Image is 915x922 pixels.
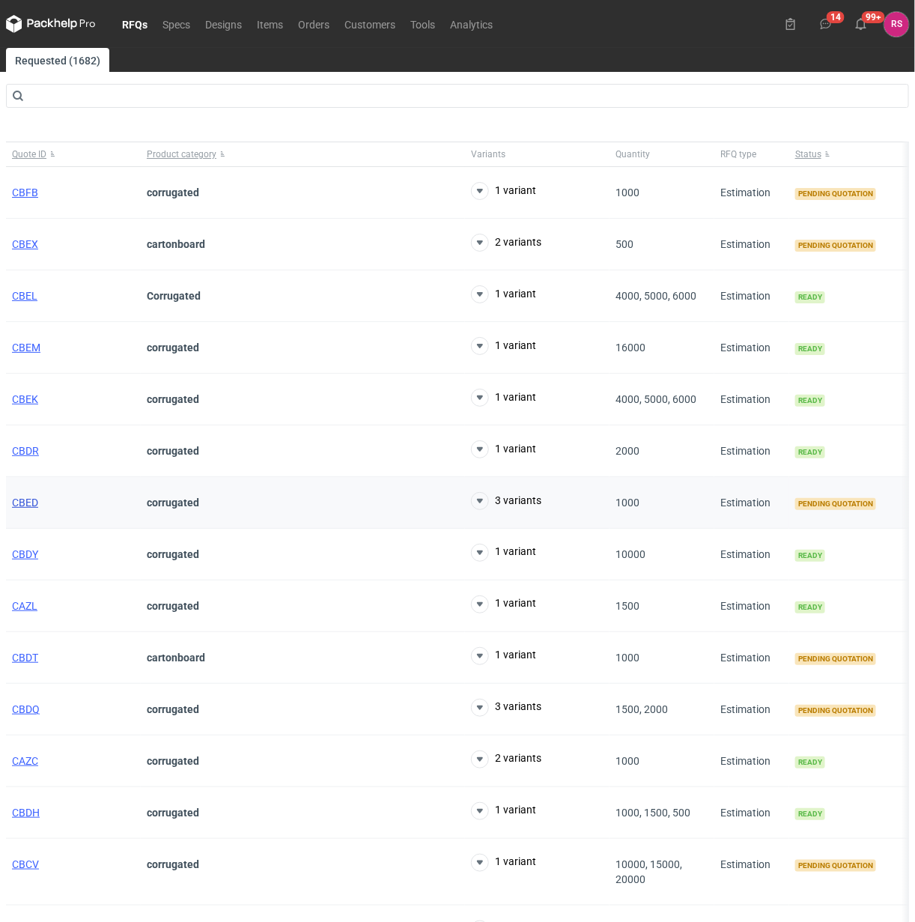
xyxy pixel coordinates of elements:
[12,497,38,509] span: CBED
[12,703,40,715] a: CBDQ
[471,148,505,160] span: Variants
[795,291,825,303] span: Ready
[795,756,825,768] span: Ready
[471,595,536,613] button: 1 variant
[795,148,821,160] span: Status
[615,600,639,612] span: 1500
[147,703,199,715] strong: corrugated
[141,142,465,166] button: Product category
[147,393,199,405] strong: corrugated
[147,858,199,870] strong: corrugated
[615,342,645,354] span: 16000
[615,497,639,509] span: 1000
[147,652,205,664] strong: cartonboard
[471,182,536,200] button: 1 variant
[714,787,789,839] div: Estimation
[714,529,789,580] div: Estimation
[155,15,198,33] a: Specs
[147,186,199,198] strong: corrugated
[714,477,789,529] div: Estimation
[795,601,825,613] span: Ready
[615,755,639,767] span: 1000
[337,15,403,33] a: Customers
[714,580,789,632] div: Estimation
[795,550,825,562] span: Ready
[12,148,46,160] span: Quote ID
[12,342,40,354] a: CBEM
[471,285,536,303] button: 1 variant
[884,12,909,37] button: RS
[12,445,39,457] a: CBDR
[12,755,38,767] a: CAZC
[12,393,38,405] a: CBEK
[147,600,199,612] strong: corrugated
[615,652,639,664] span: 1000
[795,343,825,355] span: Ready
[714,270,789,322] div: Estimation
[714,736,789,787] div: Estimation
[471,802,536,820] button: 1 variant
[615,148,650,160] span: Quantity
[471,854,536,872] button: 1 variant
[403,15,443,33] a: Tools
[12,548,38,560] a: CBDY
[12,238,38,250] a: CBEX
[615,703,668,715] span: 1500, 2000
[720,148,756,160] span: RFQ type
[849,12,873,36] button: 99+
[12,186,38,198] a: CBFB
[615,238,633,250] span: 500
[147,290,201,302] strong: Corrugated
[12,652,38,664] a: CBDT
[147,548,199,560] strong: corrugated
[291,15,337,33] a: Orders
[12,290,37,302] a: CBEL
[147,807,199,819] strong: corrugated
[471,234,541,252] button: 2 variants
[615,807,690,819] span: 1000, 1500, 500
[471,544,536,562] button: 1 variant
[814,12,838,36] button: 14
[471,647,536,665] button: 1 variant
[884,12,909,37] div: Rafał Stani
[795,860,876,872] span: Pending quotation
[471,699,541,717] button: 3 variants
[147,148,216,160] span: Product category
[795,808,825,820] span: Ready
[12,858,39,870] a: CBCV
[249,15,291,33] a: Items
[147,755,199,767] strong: corrugated
[115,15,155,33] a: RFQs
[714,839,789,906] div: Estimation
[714,219,789,270] div: Estimation
[795,498,876,510] span: Pending quotation
[795,653,876,665] span: Pending quotation
[795,240,876,252] span: Pending quotation
[714,425,789,477] div: Estimation
[471,750,541,768] button: 2 variants
[6,48,109,72] a: Requested (1682)
[714,322,789,374] div: Estimation
[615,393,696,405] span: 4000, 5000, 6000
[714,167,789,219] div: Estimation
[471,492,541,510] button: 3 variants
[6,15,96,33] svg: Packhelp Pro
[615,186,639,198] span: 1000
[615,445,639,457] span: 2000
[471,440,536,458] button: 1 variant
[795,395,825,407] span: Ready
[795,446,825,458] span: Ready
[12,807,40,819] span: CBDH
[795,705,876,717] span: Pending quotation
[12,600,37,612] span: CAZL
